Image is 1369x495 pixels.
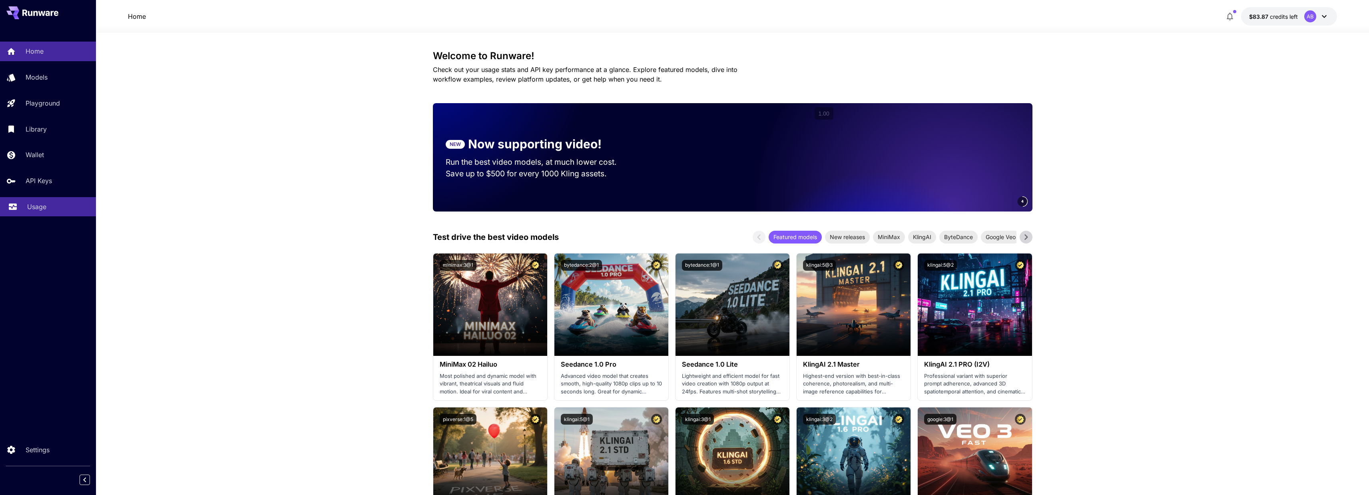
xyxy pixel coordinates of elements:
[893,414,904,425] button: Certified Model – Vetted for best performance and includes a commercial license.
[825,231,870,244] div: New releases
[446,168,632,180] p: Save up to $500 for every 1000 Kling assets.
[450,141,461,148] p: NEW
[676,253,789,356] img: alt
[939,233,978,241] span: ByteDance
[561,361,662,368] h3: Seedance 1.0 Pro
[893,260,904,271] button: Certified Model – Vetted for best performance and includes a commercial license.
[128,12,146,21] a: Home
[908,233,936,241] span: KlingAI
[873,231,905,244] div: MiniMax
[440,260,476,271] button: minimax:3@1
[27,202,46,212] p: Usage
[86,473,96,487] div: Collapse sidebar
[26,445,50,455] p: Settings
[1249,12,1298,21] div: $83.86835
[446,156,632,168] p: Run the best video models, at much lower cost.
[80,475,90,485] button: Collapse sidebar
[128,12,146,21] nav: breadcrumb
[682,361,783,368] h3: Seedance 1.0 Lite
[682,372,783,396] p: Lightweight and efficient model for fast video creation with 1080p output at 24fps. Features mult...
[433,50,1032,62] h3: Welcome to Runware!
[651,414,662,425] button: Certified Model – Vetted for best performance and includes a commercial license.
[918,253,1032,356] img: alt
[440,361,541,368] h3: MiniMax 02 Hailuo
[468,135,602,153] p: Now supporting video!
[803,414,836,425] button: klingai:3@2
[554,253,668,356] img: alt
[26,124,47,134] p: Library
[924,361,1025,368] h3: KlingAI 2.1 PRO (I2V)
[440,372,541,396] p: Most polished and dynamic model with vibrant, theatrical visuals and fluid motion. Ideal for vira...
[1270,13,1298,20] span: credits left
[26,150,44,160] p: Wallet
[26,176,52,186] p: API Keys
[1241,7,1337,26] button: $83.86835AB
[561,260,602,271] button: bytedance:2@1
[939,231,978,244] div: ByteDance
[772,260,783,271] button: Certified Model – Vetted for best performance and includes a commercial license.
[803,361,904,368] h3: KlingAI 2.1 Master
[561,414,593,425] button: klingai:5@1
[981,231,1020,244] div: Google Veo
[651,260,662,271] button: Certified Model – Vetted for best performance and includes a commercial license.
[769,231,822,244] div: Featured models
[769,233,822,241] span: Featured models
[26,98,60,108] p: Playground
[440,414,476,425] button: pixverse:1@5
[924,372,1025,396] p: Professional variant with superior prompt adherence, advanced 3D spatiotemporal attention, and ci...
[924,414,957,425] button: google:3@1
[26,46,44,56] p: Home
[1249,13,1270,20] span: $83.87
[1021,198,1024,204] span: 4
[530,414,541,425] button: Certified Model – Vetted for best performance and includes a commercial license.
[981,233,1020,241] span: Google Veo
[1015,260,1026,271] button: Certified Model – Vetted for best performance and includes a commercial license.
[26,72,48,82] p: Models
[873,233,905,241] span: MiniMax
[433,253,547,356] img: alt
[908,231,936,244] div: KlingAI
[924,260,957,271] button: klingai:5@2
[682,414,714,425] button: klingai:3@1
[772,414,783,425] button: Certified Model – Vetted for best performance and includes a commercial license.
[797,253,911,356] img: alt
[825,233,870,241] span: New releases
[803,372,904,396] p: Highest-end version with best-in-class coherence, photorealism, and multi-image reference capabil...
[1015,414,1026,425] button: Certified Model – Vetted for best performance and includes a commercial license.
[561,372,662,396] p: Advanced video model that creates smooth, high-quality 1080p clips up to 10 seconds long. Great f...
[530,260,541,271] button: Certified Model – Vetted for best performance and includes a commercial license.
[433,231,559,243] p: Test drive the best video models
[682,260,722,271] button: bytedance:1@1
[803,260,836,271] button: klingai:5@3
[433,66,737,83] span: Check out your usage stats and API key performance at a glance. Explore featured models, dive int...
[1304,10,1316,22] div: AB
